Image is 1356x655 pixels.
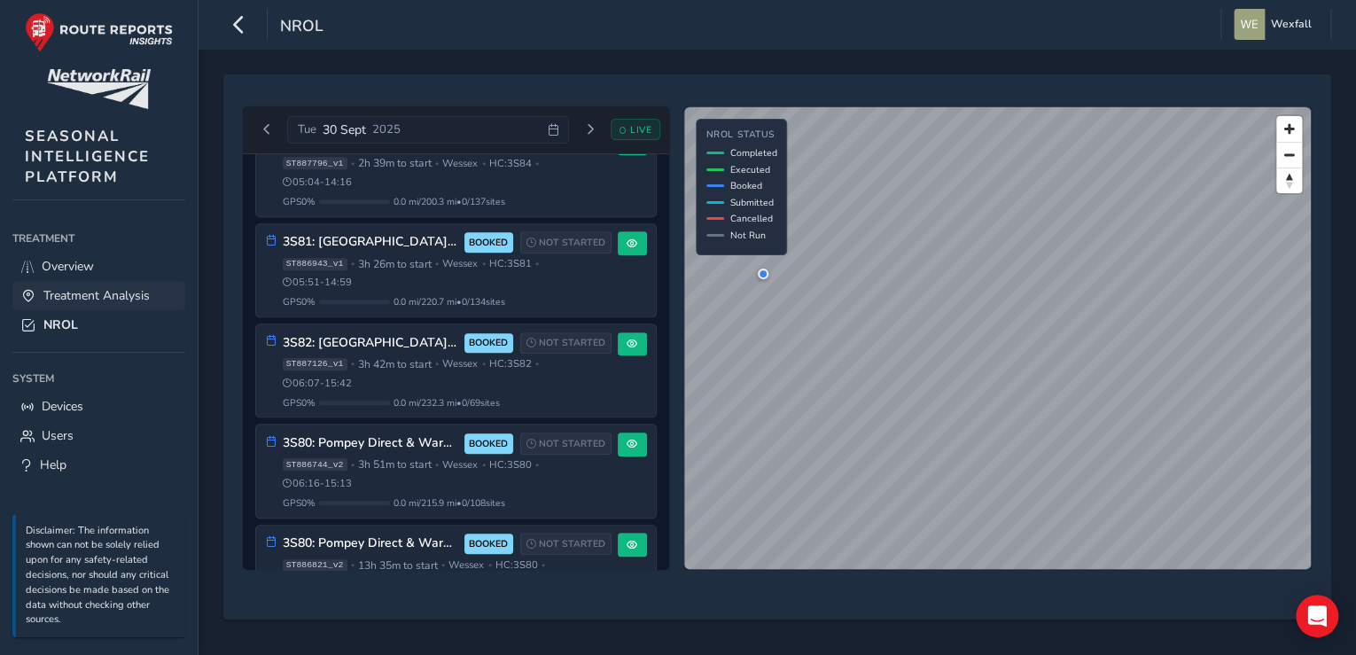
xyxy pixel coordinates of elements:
span: 06:16 - 15:13 [283,477,353,490]
span: • [482,359,486,369]
span: Tue [298,121,316,137]
span: • [542,560,545,570]
span: 3h 26m to start [358,257,432,271]
div: Open Intercom Messenger [1296,595,1338,637]
span: Wexfall [1271,9,1312,40]
span: SEASONAL INTELLIGENCE PLATFORM [25,126,150,187]
button: Zoom out [1276,142,1302,168]
span: 0.0 mi / 200.3 mi • 0 / 137 sites [394,195,505,208]
span: Wessex [442,357,478,370]
span: NOT STARTED [539,236,605,250]
span: HC: 3S81 [489,257,532,270]
canvas: Map [684,107,1311,570]
img: rr logo [25,12,173,52]
span: • [535,460,539,470]
span: 2025 [372,121,401,137]
span: • [482,159,486,168]
span: Completed [730,146,777,160]
a: NROL [12,310,185,339]
span: Submitted [730,196,774,209]
span: 2h 39m to start [358,156,432,170]
a: Devices [12,392,185,421]
button: Next day [575,119,604,141]
span: GPS 0 % [283,195,316,208]
span: • [351,460,355,470]
span: NROL [43,316,78,333]
span: GPS 0 % [283,396,316,409]
span: GPS 0 % [283,496,316,510]
span: 06:07 - 15:42 [283,377,353,390]
div: System [12,365,185,392]
span: 0.0 mi / 232.3 mi • 0 / 69 sites [394,396,500,409]
span: BOOKED [469,437,508,451]
span: • [535,259,539,269]
a: Treatment Analysis [12,281,185,310]
span: GPS 0 % [283,295,316,308]
span: ST886943_v1 [283,258,347,270]
img: diamond-layout [1234,9,1265,40]
span: • [482,259,486,269]
span: Not Run [730,229,766,242]
span: • [535,159,539,168]
span: ST887796_v1 [283,157,347,169]
span: 3h 51m to start [358,457,432,472]
span: • [351,159,355,168]
a: Users [12,421,185,450]
span: BOOKED [469,236,508,250]
button: Wexfall [1234,9,1318,40]
span: NOT STARTED [539,537,605,551]
span: Wessex [442,157,478,170]
span: NOT STARTED [539,437,605,451]
span: Wessex [442,458,478,472]
span: LIVE [630,123,651,136]
span: Wessex [442,257,478,270]
span: • [351,359,355,369]
h4: NROL Status [706,129,777,141]
span: HC: 3S82 [489,357,532,370]
span: HC: 3S80 [489,458,532,472]
span: Devices [42,398,83,415]
span: Treatment Analysis [43,287,150,304]
span: • [351,560,355,570]
a: Overview [12,252,185,281]
span: • [441,560,445,570]
h3: 3S80: Pompey Direct & Warminster [283,436,458,451]
button: Zoom in [1276,116,1302,142]
span: HC: 3S80 [495,558,538,572]
span: BOOKED [469,336,508,350]
span: Users [42,427,74,444]
span: Booked [730,179,762,192]
h3: 3S81: [GEOGRAPHIC_DATA] – Fratton [283,235,458,250]
span: Wessex [448,558,484,572]
span: Executed [730,163,770,176]
span: ST887126_v1 [283,358,347,370]
button: Reset bearing to north [1276,168,1302,193]
span: 05:04 - 14:16 [283,175,353,189]
a: Help [12,450,185,480]
p: Disclaimer: The information shown can not be solely relied upon for any safety-related decisions,... [26,524,176,628]
span: NOT STARTED [539,336,605,350]
span: Help [40,456,66,473]
div: Treatment [12,225,185,252]
h3: 3S80: Pompey Direct & Warminster [283,536,458,551]
span: ST886821_v2 [283,559,347,572]
span: BOOKED [469,537,508,551]
span: 05:51 - 14:59 [283,276,353,289]
span: 30 Sept [323,121,366,138]
span: • [351,259,355,269]
h3: 3S82: [GEOGRAPHIC_DATA] ([GEOGRAPHIC_DATA]) [283,336,458,351]
span: HC: 3S84 [489,157,532,170]
span: 3h 42m to start [358,357,432,371]
span: 13h 35m to start [358,558,438,573]
span: 0.0 mi / 215.9 mi • 0 / 108 sites [394,496,505,510]
span: • [488,560,492,570]
span: • [435,159,439,168]
span: Overview [42,258,94,275]
span: NROL [280,15,323,40]
span: ST886744_v2 [283,458,347,471]
span: 0.0 mi / 220.7 mi • 0 / 134 sites [394,295,505,308]
span: • [482,460,486,470]
span: • [435,460,439,470]
button: Previous day [253,119,282,141]
span: • [435,259,439,269]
